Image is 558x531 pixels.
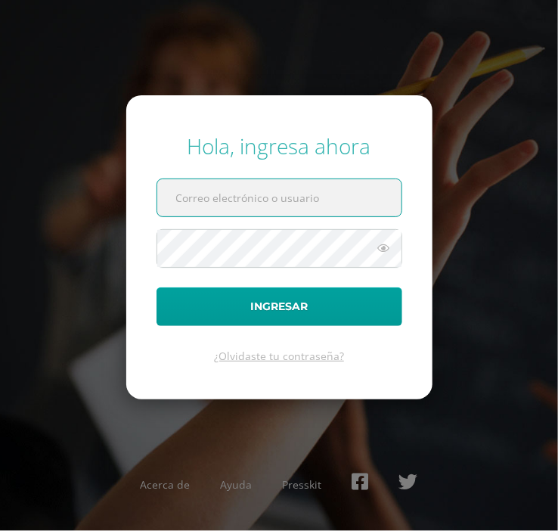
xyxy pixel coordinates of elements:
[157,132,402,160] div: Hola, ingresa ahora
[157,287,402,326] button: Ingresar
[221,477,253,492] a: Ayuda
[157,179,401,216] input: Correo electrónico o usuario
[283,477,322,492] a: Presskit
[141,477,191,492] a: Acerca de
[214,349,344,363] a: ¿Olvidaste tu contraseña?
